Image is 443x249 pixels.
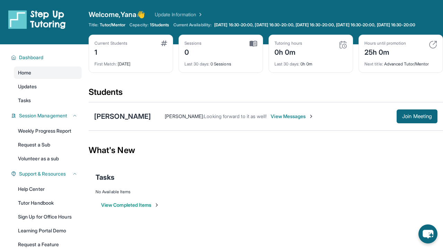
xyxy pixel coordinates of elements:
[19,112,67,119] span: Session Management
[184,57,257,67] div: 0 Sessions
[204,113,266,119] span: Looking forward to it as well!
[129,22,148,28] span: Capacity:
[184,41,202,46] div: Sessions
[16,170,78,177] button: Support & Resources
[364,41,406,46] div: Hours until promotion
[14,139,82,151] a: Request a Sub
[94,112,151,121] div: [PERSON_NAME]
[250,41,257,47] img: card
[14,94,82,107] a: Tasks
[16,112,78,119] button: Session Management
[100,22,125,28] span: Tutor/Mentor
[274,46,302,57] div: 0h 0m
[155,11,203,18] a: Update Information
[14,152,82,165] a: Volunteer as a sub
[184,61,209,66] span: Last 30 days :
[94,46,127,57] div: 1
[94,41,127,46] div: Current Students
[16,54,78,61] button: Dashboard
[274,41,302,46] div: Tutoring hours
[89,22,98,28] span: Title:
[402,114,432,118] span: Join Meeting
[14,66,82,79] a: Home
[8,10,66,29] img: logo
[14,125,82,137] a: Weekly Progress Report
[19,170,66,177] span: Support & Resources
[364,57,437,67] div: Advanced Tutor/Mentor
[94,61,117,66] span: First Match :
[173,22,211,28] span: Current Availability:
[89,135,443,166] div: What's New
[161,41,167,46] img: card
[418,224,437,243] button: chat-button
[165,113,204,119] span: [PERSON_NAME] :
[364,46,406,57] div: 25h 0m
[214,22,415,28] span: [DATE] 16:30-20:00, [DATE] 16:30-20:00, [DATE] 16:30-20:00, [DATE] 16:30-20:00, [DATE] 16:30-20:00
[184,46,202,57] div: 0
[94,57,167,67] div: [DATE]
[14,224,82,237] a: Learning Portal Demo
[101,202,160,208] button: View Completed Items
[196,11,203,18] img: Chevron Right
[364,61,383,66] span: Next title :
[89,10,145,19] span: Welcome, Yana 👋
[274,57,347,67] div: 0h 0m
[96,172,115,182] span: Tasks
[150,22,169,28] span: 1 Students
[96,189,436,195] div: No Available Items
[14,183,82,195] a: Help Center
[14,211,82,223] a: Sign Up for Office Hours
[18,69,31,76] span: Home
[18,97,31,104] span: Tasks
[14,80,82,93] a: Updates
[19,54,44,61] span: Dashboard
[14,197,82,209] a: Tutor Handbook
[274,61,299,66] span: Last 30 days :
[308,114,314,119] img: Chevron-Right
[339,41,347,49] img: card
[397,109,437,123] button: Join Meeting
[429,41,437,49] img: card
[89,87,443,102] div: Students
[213,22,417,28] a: [DATE] 16:30-20:00, [DATE] 16:30-20:00, [DATE] 16:30-20:00, [DATE] 16:30-20:00, [DATE] 16:30-20:00
[271,113,314,120] span: View Messages
[18,83,37,90] span: Updates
